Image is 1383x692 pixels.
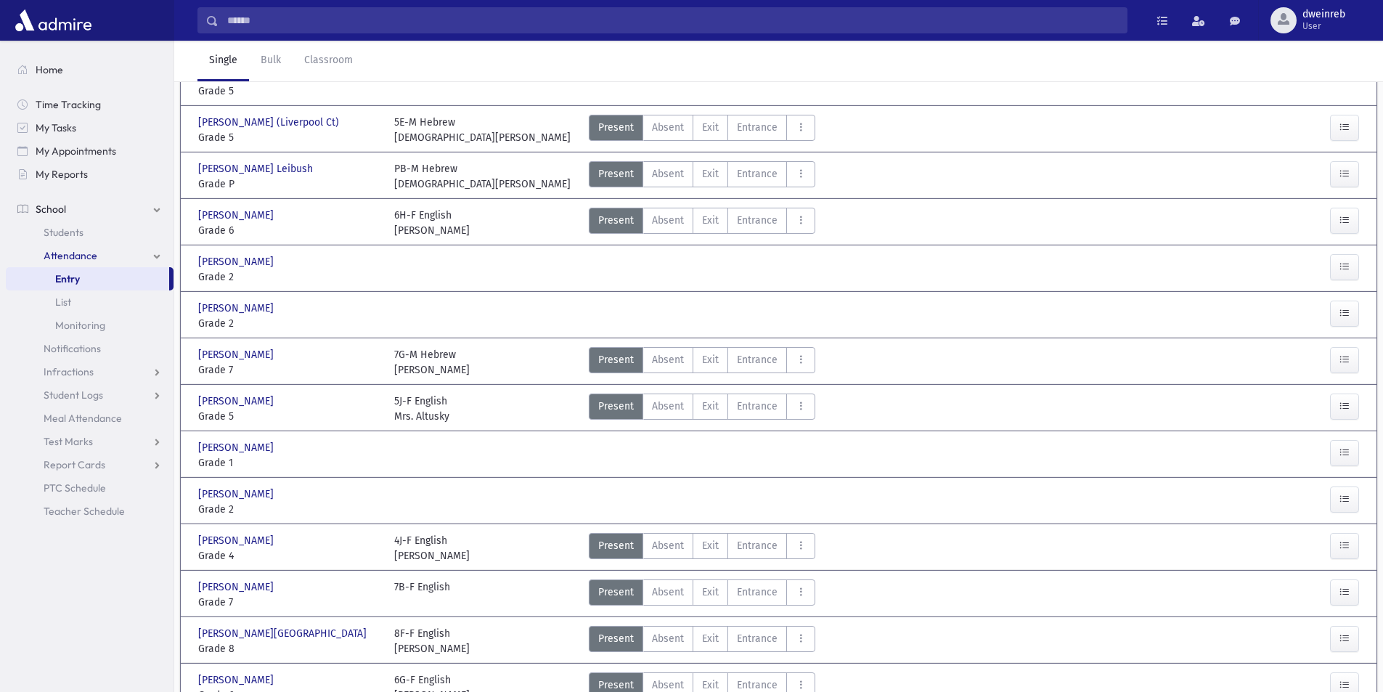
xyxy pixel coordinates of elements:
span: Exit [702,120,719,135]
a: Entry [6,267,169,290]
span: Grade 5 [198,409,380,424]
span: Present [598,120,634,135]
span: Grade P [198,176,380,192]
span: List [55,296,71,309]
span: [PERSON_NAME] [198,672,277,688]
a: Classroom [293,41,364,81]
span: Absent [652,585,684,600]
a: PTC Schedule [6,476,174,500]
div: 5J-F English Mrs. Altusky [394,394,449,424]
span: Student Logs [44,388,103,402]
span: Entrance [737,120,778,135]
a: My Tasks [6,116,174,139]
span: Notifications [44,342,101,355]
div: AttTypes [589,626,815,656]
span: Present [598,213,634,228]
span: [PERSON_NAME] [198,301,277,316]
span: School [36,203,66,216]
span: My Reports [36,168,88,181]
span: My Appointments [36,144,116,158]
span: Absent [652,213,684,228]
span: Grade 2 [198,316,380,331]
span: Absent [652,399,684,414]
a: Test Marks [6,430,174,453]
a: Bulk [249,41,293,81]
span: Grade 5 [198,130,380,145]
span: Grade 2 [198,269,380,285]
span: [PERSON_NAME] [198,347,277,362]
span: Present [598,631,634,646]
input: Search [219,7,1127,33]
span: Grade 8 [198,641,380,656]
span: Report Cards [44,458,105,471]
span: Home [36,63,63,76]
span: Entrance [737,585,778,600]
span: Entrance [737,213,778,228]
div: 8F-F English [PERSON_NAME] [394,626,470,656]
div: AttTypes [589,347,815,378]
a: List [6,290,174,314]
span: Monitoring [55,319,105,332]
span: Absent [652,631,684,646]
span: [PERSON_NAME] [198,394,277,409]
span: [PERSON_NAME] [198,579,277,595]
img: AdmirePro [12,6,95,35]
span: [PERSON_NAME] [198,487,277,502]
span: Time Tracking [36,98,101,111]
a: My Appointments [6,139,174,163]
div: AttTypes [589,208,815,238]
span: [PERSON_NAME] Leibush [198,161,316,176]
span: Present [598,166,634,182]
a: Infractions [6,360,174,383]
span: Absent [652,538,684,553]
span: Present [598,399,634,414]
a: Home [6,58,174,81]
span: dweinreb [1302,9,1345,20]
span: Exit [702,399,719,414]
span: User [1302,20,1345,32]
span: [PERSON_NAME][GEOGRAPHIC_DATA] [198,626,370,641]
div: PB-M Hebrew [DEMOGRAPHIC_DATA][PERSON_NAME] [394,161,571,192]
a: Notifications [6,337,174,360]
span: Absent [652,352,684,367]
span: Exit [702,213,719,228]
div: AttTypes [589,579,815,610]
span: Grade 2 [198,502,380,517]
span: Exit [702,585,719,600]
div: AttTypes [589,394,815,424]
a: Monitoring [6,314,174,337]
span: [PERSON_NAME] (Liverpool Ct) [198,115,342,130]
a: School [6,198,174,221]
a: Student Logs [6,383,174,407]
span: [PERSON_NAME] [198,208,277,223]
span: Students [44,226,83,239]
span: Present [598,585,634,600]
span: [PERSON_NAME] [198,254,277,269]
div: 7B-F English [394,579,450,610]
span: Teacher Schedule [44,505,125,518]
span: Grade 6 [198,223,380,238]
div: 5E-M Hebrew [DEMOGRAPHIC_DATA][PERSON_NAME] [394,115,571,145]
span: Exit [702,352,719,367]
a: Students [6,221,174,244]
span: Entrance [737,631,778,646]
span: [PERSON_NAME] [198,440,277,455]
div: 4J-F English [PERSON_NAME] [394,533,470,563]
span: Exit [702,166,719,182]
a: Teacher Schedule [6,500,174,523]
span: [PERSON_NAME] [198,533,277,548]
span: Entrance [737,352,778,367]
a: Attendance [6,244,174,267]
span: Grade 7 [198,595,380,610]
span: Test Marks [44,435,93,448]
span: Present [598,352,634,367]
div: 7G-M Hebrew [PERSON_NAME] [394,347,470,378]
span: Absent [652,166,684,182]
div: AttTypes [589,533,815,563]
div: AttTypes [589,161,815,192]
span: Meal Attendance [44,412,122,425]
a: Single [197,41,249,81]
div: 6H-F English [PERSON_NAME] [394,208,470,238]
a: Time Tracking [6,93,174,116]
div: AttTypes [589,115,815,145]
